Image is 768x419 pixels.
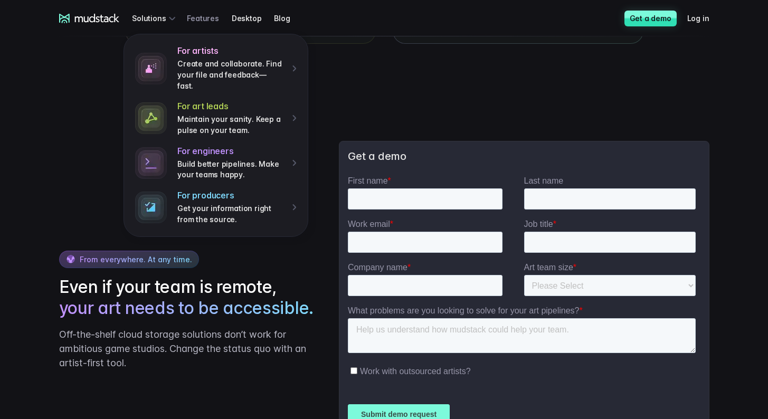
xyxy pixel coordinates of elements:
h4: For producers [177,190,284,201]
h4: For art leads [177,101,284,112]
h4: For engineers [177,146,284,157]
a: For producersGet your information right from the source. [130,185,301,230]
a: For engineersBuild better pipelines. Make your teams happy. [130,141,301,185]
p: Build better pipelines. Make your teams happy. [177,159,284,180]
span: your art needs to be accessible. [59,298,314,319]
img: spray paint icon [135,53,167,84]
p: Create and collaborate. Find your file and feedback— fast. [177,59,284,91]
span: From everywhere. At any time. [80,255,192,264]
a: Features [187,8,231,28]
a: For art leadsMaintain your sanity. Keep a pulse on your team. [130,96,301,140]
a: Blog [274,8,302,28]
div: Solutions [132,8,178,28]
h2: Even if your team is remote, [59,277,318,319]
p: Maintain your sanity. Keep a pulse on your team. [177,114,284,136]
h3: Get a demo [348,150,700,163]
img: connected dots icon [135,102,167,134]
h4: For artists [177,45,284,56]
a: For artistsCreate and collaborate. Find your file and feedback— fast. [130,41,301,96]
a: Get a demo [624,11,677,26]
img: stylized terminal icon [135,147,167,179]
a: mudstack logo [59,14,120,23]
a: Log in [687,8,722,28]
img: stylized terminal icon [135,192,167,223]
p: Off-the-shelf cloud storage solutions don’t work for ambitious game studios. Change the status qu... [59,327,318,370]
a: Desktop [232,8,274,28]
p: Get your information right from the source. [177,203,284,225]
